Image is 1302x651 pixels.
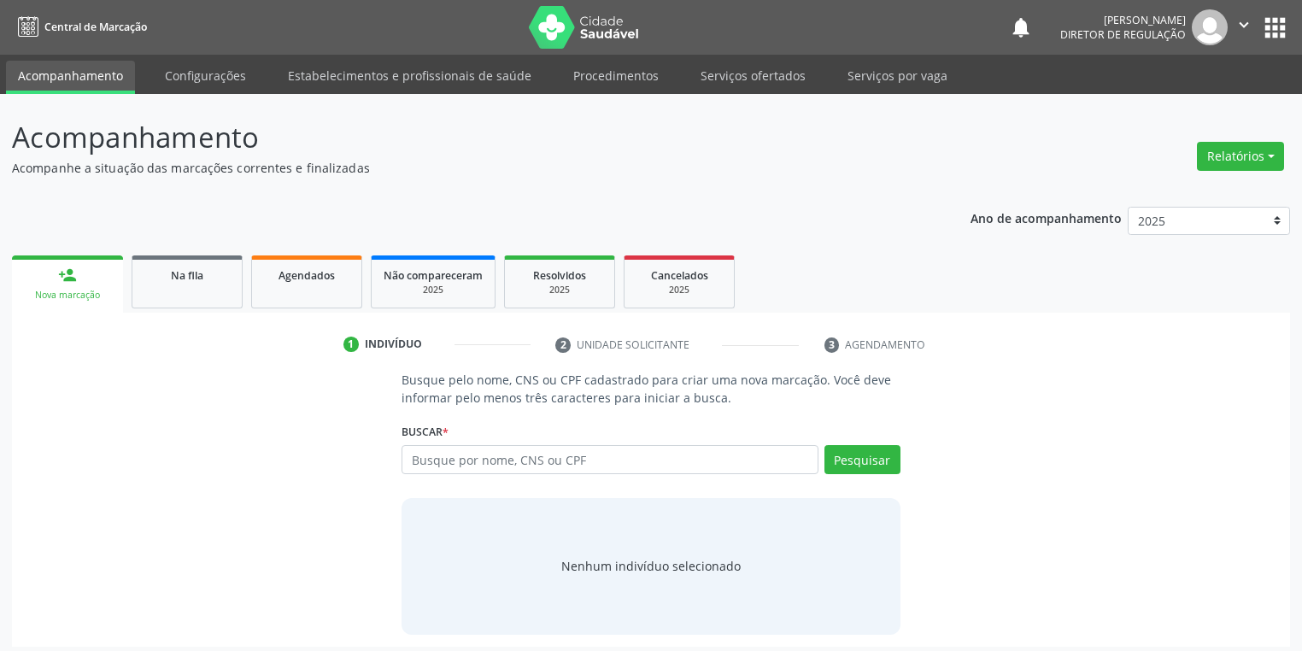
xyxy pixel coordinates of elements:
div: person_add [58,266,77,284]
div: 2025 [384,284,483,296]
div: Indivíduo [365,337,422,352]
a: Central de Marcação [12,13,147,41]
img: img [1192,9,1228,45]
span: Resolvidos [533,268,586,283]
label: Buscar [402,419,449,445]
button: Relatórios [1197,142,1284,171]
span: Diretor de regulação [1060,27,1186,42]
span: Central de Marcação [44,20,147,34]
a: Procedimentos [561,61,671,91]
button: apps [1260,13,1290,43]
button: Pesquisar [824,445,900,474]
i:  [1235,15,1253,34]
p: Busque pelo nome, CNS ou CPF cadastrado para criar uma nova marcação. Você deve informar pelo men... [402,371,900,407]
input: Busque por nome, CNS ou CPF [402,445,818,474]
a: Serviços por vaga [836,61,959,91]
div: 2025 [517,284,602,296]
span: Não compareceram [384,268,483,283]
div: Nova marcação [24,289,111,302]
p: Acompanhe a situação das marcações correntes e finalizadas [12,159,906,177]
span: Agendados [279,268,335,283]
span: Na fila [171,268,203,283]
div: 2025 [636,284,722,296]
span: Cancelados [651,268,708,283]
div: Nenhum indivíduo selecionado [561,557,741,575]
a: Serviços ofertados [689,61,818,91]
a: Acompanhamento [6,61,135,94]
button:  [1228,9,1260,45]
div: [PERSON_NAME] [1060,13,1186,27]
a: Configurações [153,61,258,91]
button: notifications [1009,15,1033,39]
div: 1 [343,337,359,352]
p: Acompanhamento [12,116,906,159]
a: Estabelecimentos e profissionais de saúde [276,61,543,91]
p: Ano de acompanhamento [971,207,1122,228]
